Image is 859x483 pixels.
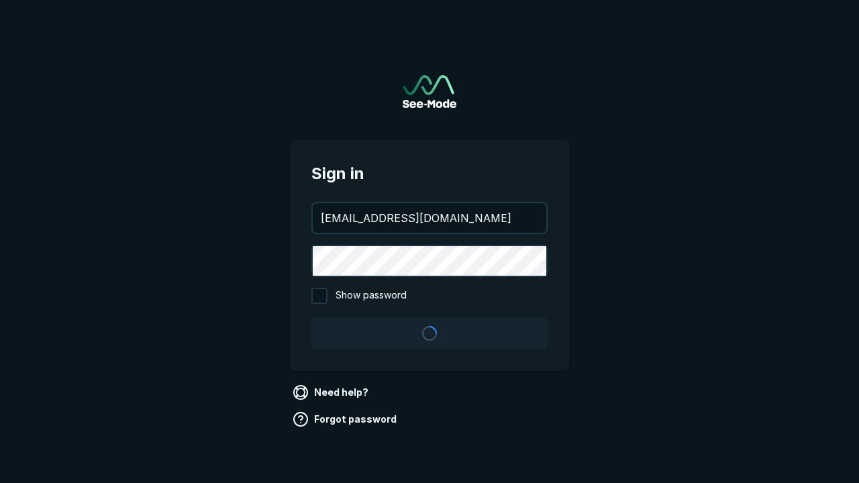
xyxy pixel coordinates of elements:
input: your@email.com [313,203,546,233]
img: See-Mode Logo [403,75,456,108]
span: Sign in [311,162,548,186]
span: Show password [336,288,407,304]
a: Need help? [290,382,374,403]
a: Go to sign in [403,75,456,108]
a: Forgot password [290,409,402,430]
